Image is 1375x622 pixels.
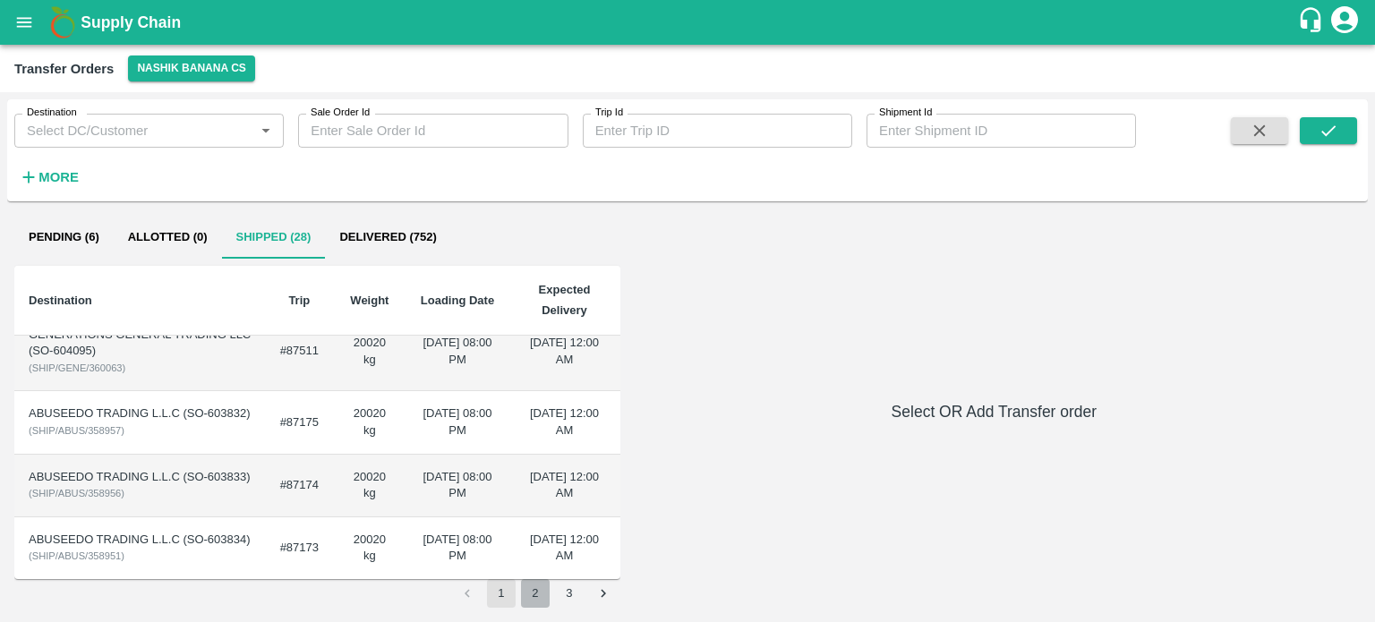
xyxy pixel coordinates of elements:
b: Weight [350,294,389,307]
label: Sale Order Id [311,106,370,120]
td: 20020 kg [333,455,406,517]
b: Supply Chain [81,13,181,31]
img: logo [45,4,81,40]
a: Supply Chain [81,10,1297,35]
nav: pagination navigation [450,579,620,608]
input: Enter Sale Order Id [298,114,568,148]
button: Select DC [128,55,255,81]
td: 20020 kg [333,312,406,392]
td: #87173 [266,517,333,580]
div: account of current user [1328,4,1361,41]
td: [DATE] 12:00 AM [508,312,620,392]
td: 20020 kg [333,391,406,454]
label: Trip Id [595,106,623,120]
button: Allotted (0) [114,216,222,259]
div: ABUSEEDO TRADING L.L.C (SO-603833) [29,469,252,486]
h6: Select OR Add Transfer order [628,399,1361,424]
input: Enter Shipment ID [867,114,1136,148]
td: [DATE] 08:00 PM [406,455,508,517]
strong: More [38,170,79,184]
button: open drawer [4,2,45,43]
td: [DATE] 08:00 PM [406,391,508,454]
b: Destination [29,294,92,307]
td: #87175 [266,391,333,454]
td: [DATE] 08:00 PM [406,312,508,392]
div: ABUSEEDO TRADING L.L.C (SO-603834) [29,532,252,549]
button: Go to page 2 [521,579,550,608]
td: [DATE] 12:00 AM [508,517,620,580]
td: [DATE] 12:00 AM [508,391,620,454]
div: ABUSEEDO TRADING L.L.C (SO-603832) [29,405,252,422]
div: GENERATIONS GENERAL TRADING LLC (SO-604095) [29,327,252,360]
td: #87174 [266,455,333,517]
label: Shipment Id [879,106,932,120]
button: More [14,162,83,192]
button: Shipped (28) [222,216,326,259]
span: ( SHIP/GENE/360063 ) [29,362,125,373]
span: ( SHIP/ABUS/358957 ) [29,425,124,436]
span: ( SHIP/ABUS/358951 ) [29,550,124,561]
input: Enter Trip ID [583,114,852,148]
b: Loading Date [421,294,494,307]
button: Delivered (752) [325,216,450,259]
td: [DATE] 08:00 PM [406,517,508,580]
td: [DATE] 12:00 AM [508,455,620,517]
button: Pending (6) [14,216,114,259]
b: Expected Delivery [539,283,591,316]
td: #87511 [266,312,333,392]
div: Transfer Orders [14,57,114,81]
button: Open [254,119,278,142]
td: 20020 kg [333,517,406,580]
div: customer-support [1297,6,1328,38]
b: Trip [288,294,310,307]
span: ( SHIP/ABUS/358956 ) [29,488,124,498]
button: page 1 [487,579,516,608]
button: Go to page 3 [555,579,584,608]
input: Select DC/Customer [20,119,249,142]
label: Destination [27,106,77,120]
button: Go to next page [589,579,618,608]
